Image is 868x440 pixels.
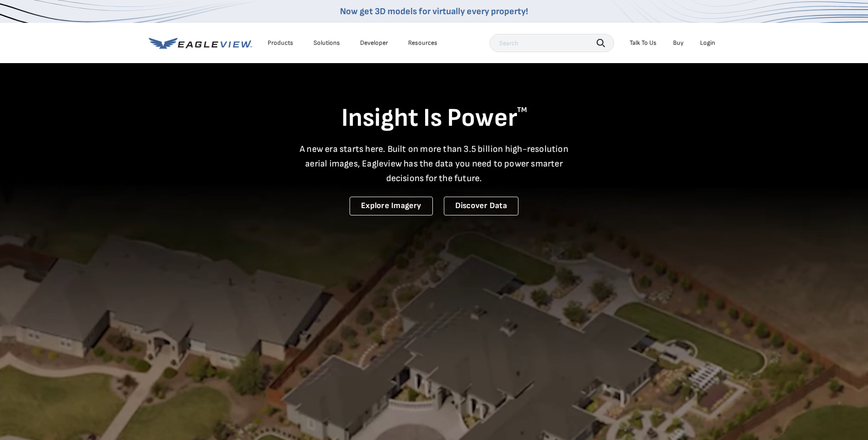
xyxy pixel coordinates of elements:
[149,102,720,134] h1: Insight Is Power
[268,39,293,47] div: Products
[444,197,518,215] a: Discover Data
[673,39,684,47] a: Buy
[350,197,433,215] a: Explore Imagery
[408,39,437,47] div: Resources
[517,106,527,114] sup: TM
[340,6,528,17] a: Now get 3D models for virtually every property!
[360,39,388,47] a: Developer
[630,39,657,47] div: Talk To Us
[313,39,340,47] div: Solutions
[294,142,574,186] p: A new era starts here. Built on more than 3.5 billion high-resolution aerial images, Eagleview ha...
[490,34,614,52] input: Search
[700,39,715,47] div: Login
